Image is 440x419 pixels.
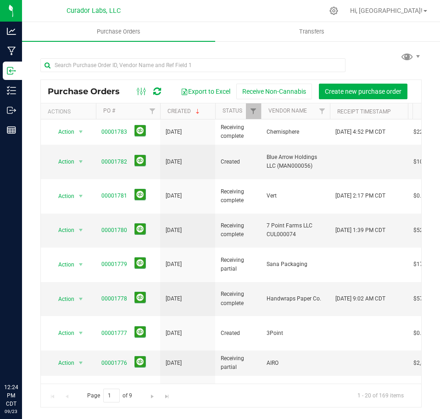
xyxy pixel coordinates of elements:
[268,108,307,114] a: Vendor Name
[335,128,385,136] span: [DATE] 4:52 PM CDT
[236,84,312,99] button: Receive Non-Cannabis
[50,293,75,306] span: Action
[267,128,324,136] span: Chemisphere
[7,66,16,75] inline-svg: Inbound
[221,354,256,372] span: Receiving partial
[40,58,345,72] input: Search Purchase Order ID, Vendor Name and Ref Field 1
[7,125,16,135] inline-svg: Reports
[413,192,428,200] span: $0.00
[166,158,182,166] span: [DATE]
[221,256,256,273] span: Receiving partial
[267,294,324,303] span: Handwraps Paper Co.
[267,221,324,239] span: 7 Point Farms LLC CUL000074
[335,226,385,235] span: [DATE] 1:39 PM CDT
[145,103,160,119] a: Filter
[325,88,401,95] span: Create new purchase order
[413,359,438,368] span: $2,885.86
[75,357,87,369] span: select
[48,86,129,96] span: Purchase Orders
[101,193,127,199] a: 00001781
[7,106,16,115] inline-svg: Outbound
[103,108,115,114] a: PO #
[50,258,75,271] span: Action
[166,294,182,303] span: [DATE]
[221,187,256,205] span: Receiving complete
[50,190,75,203] span: Action
[166,260,182,269] span: [DATE]
[48,108,92,115] div: Actions
[221,158,256,166] span: Created
[75,155,87,168] span: select
[27,344,38,355] iframe: Resource center unread badge
[75,327,87,340] span: select
[267,192,324,200] span: Vert
[7,27,16,36] inline-svg: Analytics
[335,294,385,303] span: [DATE] 9:02 AM CDT
[221,123,256,141] span: Receiving complete
[50,357,75,369] span: Action
[166,329,182,338] span: [DATE]
[166,192,182,200] span: [DATE]
[350,389,411,402] span: 1 - 20 of 169 items
[215,22,408,41] a: Transfers
[75,293,87,306] span: select
[103,389,120,403] input: 1
[335,192,385,200] span: [DATE] 2:17 PM CDT
[101,227,127,233] a: 00001780
[287,28,337,36] span: Transfers
[319,84,407,99] button: Create new purchase order
[328,6,340,15] div: Manage settings
[166,226,182,235] span: [DATE]
[7,86,16,95] inline-svg: Inventory
[75,125,87,138] span: select
[79,389,140,403] span: Page of 9
[167,108,201,114] a: Created
[166,359,182,368] span: [DATE]
[267,260,324,269] span: Sana Packaging
[166,128,182,136] span: [DATE]
[350,7,423,14] span: Hi, [GEOGRAPHIC_DATA]!
[223,108,242,114] a: Status
[267,329,324,338] span: 3Point
[101,360,127,366] a: 00001776
[101,261,127,267] a: 00001779
[50,125,75,138] span: Action
[101,330,127,336] a: 00001777
[146,389,159,401] a: Go to the next page
[413,294,434,303] span: $578.42
[267,153,324,170] span: Blue Arrow Holdings LLC (MAN000056)
[75,190,87,203] span: select
[337,108,391,115] a: Receipt Timestamp
[50,155,75,168] span: Action
[22,22,215,41] a: Purchase Orders
[101,295,127,302] a: 00001778
[267,359,324,368] span: AIRO
[160,389,173,401] a: Go to the last page
[9,345,37,373] iframe: Resource center
[50,327,75,340] span: Action
[413,128,431,136] span: $22.22
[413,329,428,338] span: $0.00
[50,224,75,237] span: Action
[221,329,256,338] span: Created
[221,221,256,239] span: Receiving complete
[175,84,236,99] button: Export to Excel
[84,28,153,36] span: Purchase Orders
[4,383,18,408] p: 12:24 PM CDT
[4,408,18,415] p: 09/23
[67,7,121,15] span: Curador Labs, LLC
[7,46,16,56] inline-svg: Manufacturing
[75,258,87,271] span: select
[221,290,256,307] span: Receiving complete
[315,103,330,119] a: Filter
[101,129,127,135] a: 00001783
[101,159,127,165] a: 00001782
[246,103,261,119] a: Filter
[75,224,87,237] span: select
